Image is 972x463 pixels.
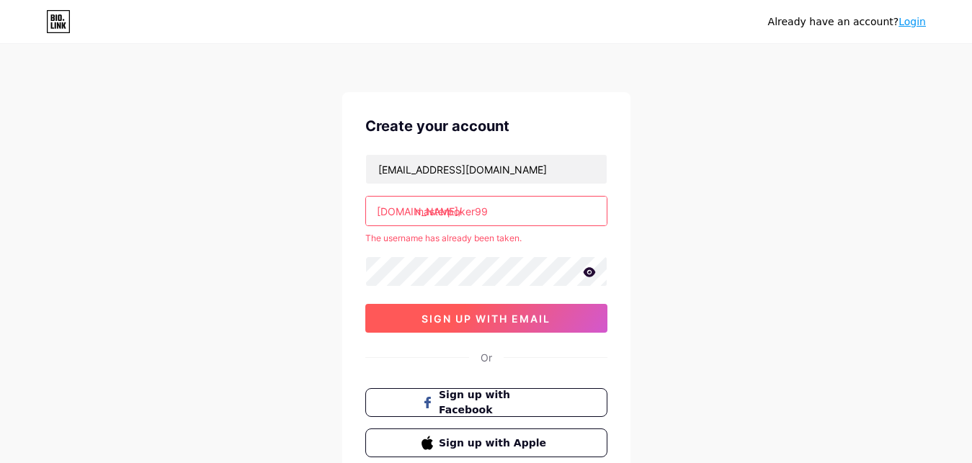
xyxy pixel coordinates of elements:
[365,428,607,457] button: Sign up with Apple
[768,14,926,30] div: Already have an account?
[899,16,926,27] a: Login
[366,197,607,225] input: username
[422,313,550,325] span: sign up with email
[365,388,607,417] button: Sign up with Facebook
[365,115,607,137] div: Create your account
[377,204,462,219] div: [DOMAIN_NAME]/
[481,350,492,365] div: Or
[365,304,607,333] button: sign up with email
[365,232,607,245] div: The username has already been taken.
[366,155,607,184] input: Email
[439,387,550,418] span: Sign up with Facebook
[439,436,550,451] span: Sign up with Apple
